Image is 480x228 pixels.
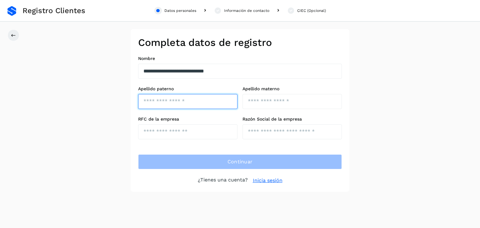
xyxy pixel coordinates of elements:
p: ¿Tienes una cuenta? [198,177,248,184]
span: Continuar [227,158,253,165]
div: Información de contacto [224,8,269,13]
label: RFC de la empresa [138,116,237,122]
label: Apellido paterno [138,86,237,92]
h2: Completa datos de registro [138,37,342,48]
label: Apellido materno [242,86,342,92]
span: Registro Clientes [22,6,85,15]
label: Nombre [138,56,342,61]
button: Continuar [138,154,342,169]
a: Inicia sesión [253,177,282,184]
div: CIEC (Opcional) [297,8,326,13]
label: Razón Social de la empresa [242,116,342,122]
div: Datos personales [164,8,196,13]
